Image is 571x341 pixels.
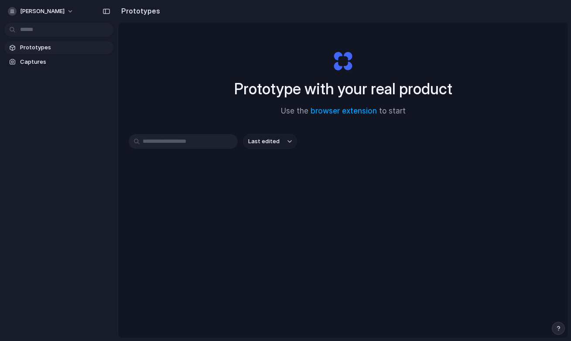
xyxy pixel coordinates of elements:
[4,4,78,18] button: [PERSON_NAME]
[234,77,452,100] h1: Prototype with your real product
[281,106,406,117] span: Use the to start
[4,41,113,54] a: Prototypes
[20,7,65,16] span: [PERSON_NAME]
[311,107,377,115] a: browser extension
[20,58,110,66] span: Captures
[248,137,280,146] span: Last edited
[118,6,160,16] h2: Prototypes
[4,55,113,69] a: Captures
[243,134,297,149] button: Last edited
[20,43,110,52] span: Prototypes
